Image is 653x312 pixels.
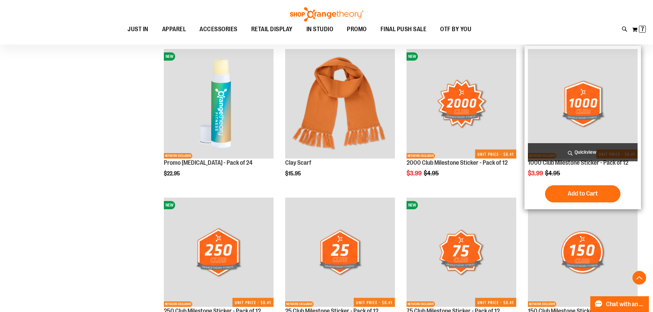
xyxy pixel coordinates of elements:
img: 150 Club Milestone Sticker - Pack of 12 [528,198,638,307]
span: $15.95 [285,171,302,177]
div: product [524,46,641,209]
span: Chat with an Expert [606,301,645,308]
a: Promo [MEDICAL_DATA] - Pack of 24 [164,159,253,166]
a: 2000 Club Milestone Sticker - Pack of 12 [407,159,508,166]
a: 150 Club Milestone Sticker - Pack of 12NETWORK EXCLUSIVE [528,198,638,308]
span: $3.99 [407,170,423,177]
a: 250 Club Milestone Sticker - Pack of 12NEWNETWORK EXCLUSIVE [164,198,274,308]
span: OTF BY YOU [440,22,471,37]
span: $22.95 [164,171,181,177]
span: NEW [164,201,175,209]
a: OTF BY YOU [433,22,478,37]
span: $4.95 [424,170,440,177]
a: 2000 Club Milestone Sticker - Pack of 12NEWNETWORK EXCLUSIVE [407,49,516,160]
span: FINAL PUSH SALE [380,22,427,37]
a: Promo Lip Balm - Pack of 24NEWNETWORK EXCLUSIVE [164,49,274,160]
div: product [160,46,277,194]
span: 7 [641,26,644,33]
a: JUST IN [121,22,155,37]
span: NEW [407,201,418,209]
img: 75 Club Milestone Sticker - Pack of 12 [407,198,516,307]
span: NEW [407,52,418,61]
button: Add to Cart [545,185,620,202]
button: Back To Top [632,271,646,285]
img: 250 Club Milestone Sticker - Pack of 12 [164,198,274,307]
a: 25 Club Milestone Sticker - Pack of 12NETWORK EXCLUSIVE [285,198,395,308]
span: NETWORK EXCLUSIVE [164,301,192,307]
span: APPAREL [162,22,186,37]
span: Add to Cart [568,190,598,197]
a: APPAREL [155,22,193,37]
a: 1000 Club Milestone Sticker - Pack of 12NETWORK EXCLUSIVE [528,49,638,160]
a: IN STUDIO [300,22,340,37]
a: Quickview [528,143,638,161]
span: NETWORK EXCLUSIVE [407,153,435,159]
a: 1000 Club Milestone Sticker - Pack of 12 [528,159,628,166]
div: product [282,46,398,194]
a: RETAIL DISPLAY [244,22,300,37]
span: NETWORK EXCLUSIVE [407,301,435,307]
a: Clay Scarf [285,49,395,160]
img: Promo Lip Balm - Pack of 24 [164,49,274,159]
img: Clay Scarf [285,49,395,159]
button: Chat with an Expert [590,296,649,312]
a: ACCESSORIES [193,22,244,37]
img: 1000 Club Milestone Sticker - Pack of 12 [528,49,638,159]
span: IN STUDIO [306,22,334,37]
span: NEW [164,52,175,61]
span: PROMO [347,22,367,37]
img: 2000 Club Milestone Sticker - Pack of 12 [407,49,516,159]
a: Clay Scarf [285,159,311,166]
span: NETWORK EXCLUSIVE [164,153,192,159]
a: FINAL PUSH SALE [374,22,434,37]
span: $4.95 [545,170,561,177]
span: $3.99 [528,170,544,177]
span: ACCESSORIES [199,22,238,37]
img: 25 Club Milestone Sticker - Pack of 12 [285,198,395,307]
a: PROMO [340,22,374,37]
span: NETWORK EXCLUSIVE [528,301,556,307]
span: RETAIL DISPLAY [251,22,293,37]
img: Shop Orangetheory [289,7,364,22]
a: 75 Club Milestone Sticker - Pack of 12NEWNETWORK EXCLUSIVE [407,198,516,308]
span: NETWORK EXCLUSIVE [285,301,314,307]
span: JUST IN [128,22,148,37]
div: product [403,46,520,194]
